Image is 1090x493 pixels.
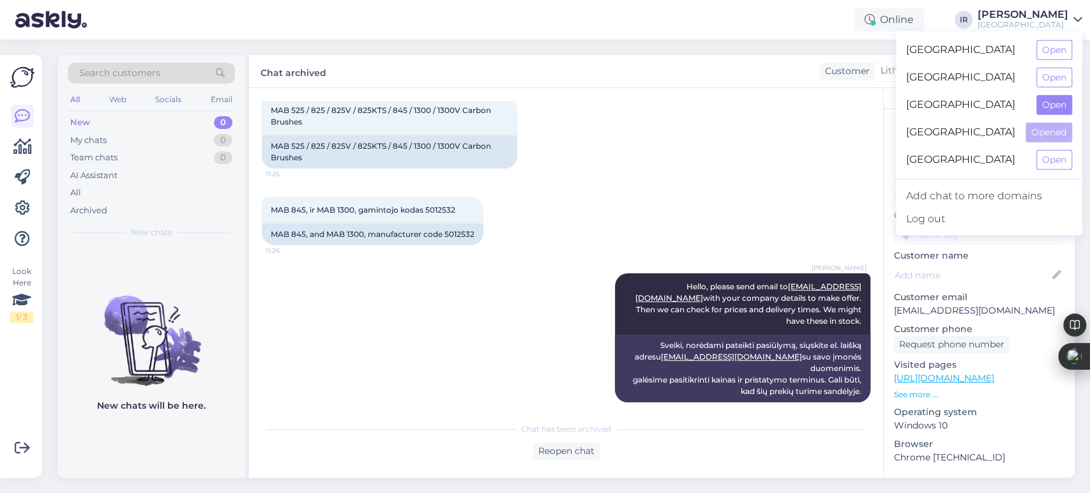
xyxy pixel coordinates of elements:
div: [PERSON_NAME] [978,10,1068,20]
p: Windows 10 [894,419,1064,432]
button: Open [1036,40,1072,60]
p: Customer tags [894,209,1064,222]
p: Customer phone [894,322,1064,336]
span: Chat has been archived [521,423,611,435]
div: My chats [70,134,107,147]
div: Request phone number [894,336,1010,353]
div: Log out [896,208,1082,231]
span: 11:26 [266,169,314,179]
div: Customer [820,64,870,78]
img: No chats [57,273,245,388]
span: 11:26 [266,246,314,255]
span: [GEOGRAPHIC_DATA] [906,123,1015,142]
button: Open [1036,150,1072,170]
div: 1 / 3 [10,312,33,323]
div: 0 [214,116,232,129]
span: [GEOGRAPHIC_DATA] [906,95,1026,115]
p: Visited pages [894,358,1064,372]
input: Add a tag [894,225,1064,244]
div: Web [107,91,129,108]
div: Online [854,8,924,31]
span: MAB 525 / 825 / 825V / 825KTS / 845 / 1300 / 1300V Carbon Brushes [271,105,493,126]
div: [GEOGRAPHIC_DATA] [978,20,1068,30]
a: [EMAIL_ADDRESS][DOMAIN_NAME] [661,352,802,361]
span: MAB 845, ir MAB 1300, gamintojo kodas 5012532 [271,205,455,215]
div: All [70,186,81,199]
p: Customer name [894,249,1064,262]
p: Operating system [894,406,1064,419]
div: MAB 845, and MAB 1300, manufacturer code 5012532 [262,224,483,245]
div: AI Assistant [70,169,117,182]
div: Archived [70,204,107,217]
img: Askly Logo [10,65,34,89]
div: IR [955,11,973,29]
div: MAB 525 / 825 / 825V / 825KTS / 845 / 1300 / 1300V Carbon Brushes [262,135,517,169]
a: [URL][DOMAIN_NAME] [894,372,994,384]
div: 0 [214,151,232,164]
span: [GEOGRAPHIC_DATA] [906,68,1026,87]
div: Socials [153,91,184,108]
p: Chrome [TECHNICAL_ID] [894,451,1064,464]
div: New [70,116,90,129]
div: Customer information [894,190,1064,201]
span: [PERSON_NAME] [812,263,867,273]
a: [PERSON_NAME][GEOGRAPHIC_DATA] [978,10,1082,30]
span: Search customers [79,66,160,80]
span: New chats [131,227,172,238]
div: Reopen chat [533,443,600,460]
label: Chat archived [261,63,326,80]
button: Open [1036,68,1072,87]
a: Add chat to more domains [896,185,1082,208]
input: Add name [895,268,1050,282]
button: Opened [1026,123,1072,142]
p: [EMAIL_ADDRESS][DOMAIN_NAME] [894,304,1064,317]
span: [GEOGRAPHIC_DATA] [906,40,1026,60]
p: Customer email [894,291,1064,304]
div: Team chats [70,151,117,164]
span: [GEOGRAPHIC_DATA] [906,150,1026,170]
div: Look Here [10,266,33,323]
div: 0 [214,134,232,147]
p: See more ... [894,389,1064,400]
span: 11:31 [819,403,867,413]
span: Lithuanian [881,64,928,78]
p: New chats will be here. [97,399,206,413]
div: All [68,91,82,108]
div: Email [208,91,235,108]
button: Open [1036,95,1072,115]
div: Sveiki, norėdami pateikti pasiūlymą, siųskite el. laišką adresu su savo įmonės duomenimis. galėsi... [615,335,870,402]
p: Browser [894,437,1064,451]
div: Extra [894,477,1064,489]
span: Hello, please send email to with your company details to make offer. Then we can check for prices... [635,282,863,326]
